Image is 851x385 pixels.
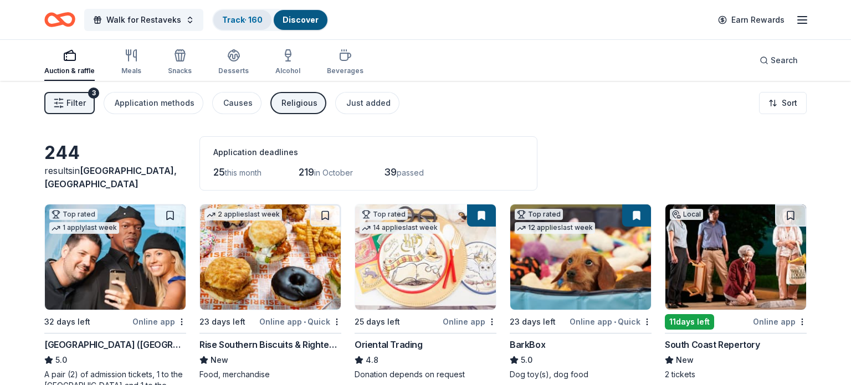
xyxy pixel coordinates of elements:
[304,317,306,326] span: •
[259,315,341,328] div: Online app Quick
[213,146,524,159] div: Application deadlines
[44,165,177,189] span: in
[515,209,563,220] div: Top rated
[44,142,186,164] div: 244
[335,92,399,114] button: Just added
[218,44,249,81] button: Desserts
[665,314,714,330] div: 11 days left
[510,204,651,310] img: Image for BarkBox
[614,317,616,326] span: •
[88,88,99,99] div: 3
[106,13,181,27] span: Walk for Restaveks
[355,369,496,380] div: Donation depends on request
[510,338,545,351] div: BarkBox
[66,96,86,110] span: Filter
[44,7,75,33] a: Home
[275,44,300,81] button: Alcohol
[753,315,807,328] div: Online app
[55,353,67,367] span: 5.0
[45,204,186,310] img: Image for Hollywood Wax Museum (Hollywood)
[200,204,341,310] img: Image for Rise Southern Biscuits & Righteous Chicken
[84,9,203,31] button: Walk for Restaveks
[346,96,391,110] div: Just added
[665,204,806,310] img: Image for South Coast Repertory
[270,92,326,114] button: Religious
[360,209,408,220] div: Top rated
[222,15,263,24] a: Track· 160
[218,66,249,75] div: Desserts
[168,44,192,81] button: Snacks
[355,315,400,328] div: 25 days left
[199,369,341,380] div: Food, merchandise
[44,164,186,191] div: results
[665,369,807,380] div: 2 tickets
[759,92,807,114] button: Sort
[515,222,595,234] div: 12 applies last week
[199,204,341,380] a: Image for Rise Southern Biscuits & Righteous Chicken2 applieslast week23 days leftOnline app•Quic...
[225,168,262,177] span: this month
[771,54,798,67] span: Search
[121,66,141,75] div: Meals
[204,209,282,220] div: 2 applies last week
[132,315,186,328] div: Online app
[44,92,95,114] button: Filter3
[327,44,363,81] button: Beverages
[281,96,317,110] div: Religious
[782,96,797,110] span: Sort
[168,66,192,75] div: Snacks
[283,15,319,24] a: Discover
[115,96,194,110] div: Application methods
[223,96,253,110] div: Causes
[44,66,95,75] div: Auction & raffle
[510,315,556,328] div: 23 days left
[44,338,186,351] div: [GEOGRAPHIC_DATA] ([GEOGRAPHIC_DATA])
[199,315,245,328] div: 23 days left
[314,168,353,177] span: in October
[355,204,496,380] a: Image for Oriental TradingTop rated14 applieslast week25 days leftOnline appOriental Trading4.8Do...
[104,92,203,114] button: Application methods
[665,204,807,380] a: Image for South Coast RepertoryLocal11days leftOnline appSouth Coast RepertoryNew2 tickets
[676,353,694,367] span: New
[366,353,378,367] span: 4.8
[213,166,225,178] span: 25
[751,49,807,71] button: Search
[355,338,423,351] div: Oriental Trading
[510,204,652,380] a: Image for BarkBoxTop rated12 applieslast week23 days leftOnline app•QuickBarkBox5.0Dog toy(s), do...
[44,44,95,81] button: Auction & raffle
[199,338,341,351] div: Rise Southern Biscuits & Righteous Chicken
[212,9,329,31] button: Track· 160Discover
[355,204,496,310] img: Image for Oriental Trading
[327,66,363,75] div: Beverages
[360,222,440,234] div: 14 applies last week
[212,92,262,114] button: Causes
[211,353,228,367] span: New
[49,209,98,220] div: Top rated
[397,168,424,177] span: passed
[510,369,652,380] div: Dog toy(s), dog food
[275,66,300,75] div: Alcohol
[44,315,90,328] div: 32 days left
[570,315,652,328] div: Online app Quick
[665,338,760,351] div: South Coast Repertory
[443,315,496,328] div: Online app
[49,222,119,234] div: 1 apply last week
[299,166,314,178] span: 219
[121,44,141,81] button: Meals
[670,209,703,220] div: Local
[521,353,532,367] span: 5.0
[384,166,397,178] span: 39
[44,165,177,189] span: [GEOGRAPHIC_DATA], [GEOGRAPHIC_DATA]
[711,10,791,30] a: Earn Rewards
